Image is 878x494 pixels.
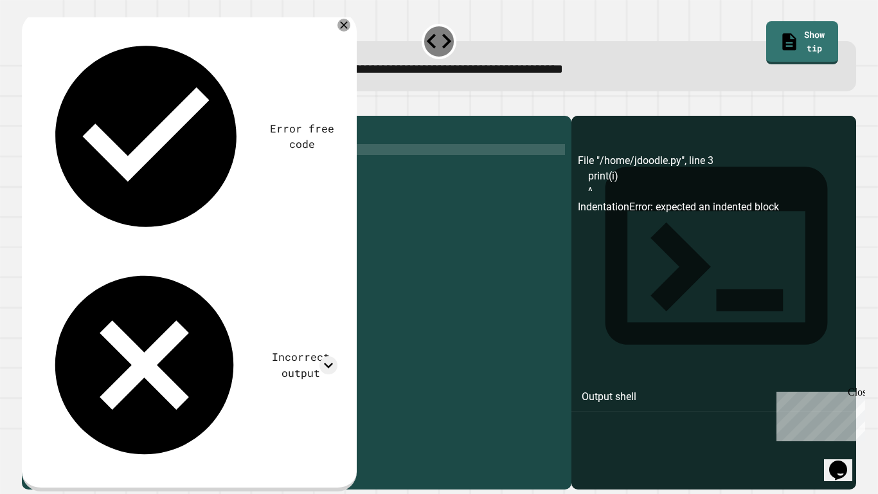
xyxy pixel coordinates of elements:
iframe: chat widget [771,387,865,441]
div: Chat with us now!Close [5,5,89,82]
div: File "/home/jdoodle.py", line 3 print(i) ^ IndentationError: expected an indented block [578,153,850,489]
iframe: chat widget [824,443,865,481]
a: Show tip [766,21,838,64]
div: Incorrect output [264,349,337,381]
div: Error free code [267,121,337,152]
